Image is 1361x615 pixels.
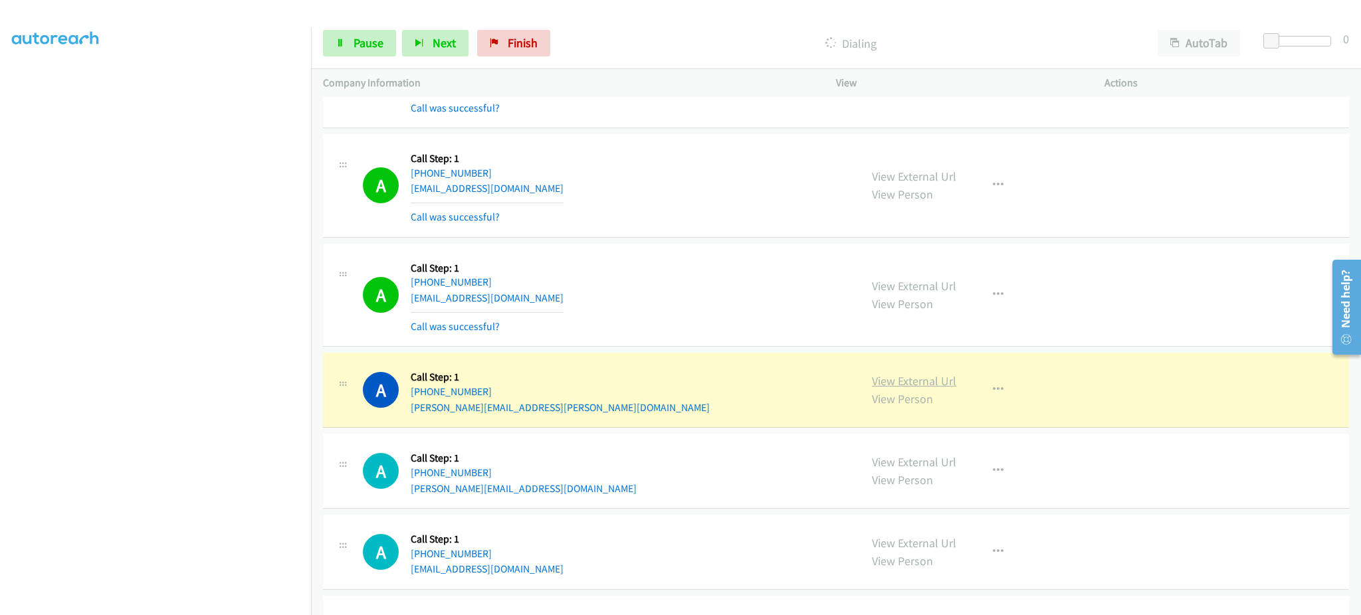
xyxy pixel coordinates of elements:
[411,211,500,223] a: Call was successful?
[411,152,564,165] h5: Call Step: 1
[411,466,492,479] a: [PHONE_NUMBER]
[411,385,492,398] a: [PHONE_NUMBER]
[363,534,399,570] h1: A
[872,454,956,470] a: View External Url
[411,276,492,288] a: [PHONE_NUMBER]
[872,169,956,184] a: View External Url
[1323,254,1361,360] iframe: Resource Center
[323,75,812,91] p: Company Information
[363,372,399,408] h1: A
[872,391,933,406] a: View Person
[411,182,564,195] a: [EMAIL_ADDRESS][DOMAIN_NAME]
[411,533,564,546] h5: Call Step: 1
[363,453,399,489] div: The call is yet to be attempted
[411,563,564,575] a: [EMAIL_ADDRESS][DOMAIN_NAME]
[433,35,456,50] span: Next
[402,30,469,56] button: Next
[872,187,933,202] a: View Person
[1104,75,1349,91] p: Actions
[354,35,383,50] span: Pause
[411,262,564,275] h5: Call Step: 1
[411,102,500,114] a: Call was successful?
[1158,30,1240,56] button: AutoTab
[411,371,710,384] h5: Call Step: 1
[323,30,396,56] a: Pause
[411,452,637,465] h5: Call Step: 1
[411,320,500,333] a: Call was successful?
[411,292,564,304] a: [EMAIL_ADDRESS][DOMAIN_NAME]
[363,277,399,313] h1: A
[872,535,956,551] a: View External Url
[411,482,637,495] a: [PERSON_NAME][EMAIL_ADDRESS][DOMAIN_NAME]
[872,472,933,487] a: View Person
[872,553,933,569] a: View Person
[411,167,492,179] a: [PHONE_NUMBER]
[477,30,550,56] a: Finish
[872,296,933,311] a: View Person
[508,35,538,50] span: Finish
[363,167,399,203] h1: A
[568,35,1134,52] p: Dialing
[363,534,399,570] div: The call is yet to be attempted
[411,547,492,560] a: [PHONE_NUMBER]
[836,75,1081,91] p: View
[872,278,956,294] a: View External Url
[1343,30,1349,48] div: 0
[1270,36,1331,46] div: Delay between calls (in seconds)
[411,401,710,414] a: [PERSON_NAME][EMAIL_ADDRESS][PERSON_NAME][DOMAIN_NAME]
[872,373,956,389] a: View External Url
[363,453,399,489] h1: A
